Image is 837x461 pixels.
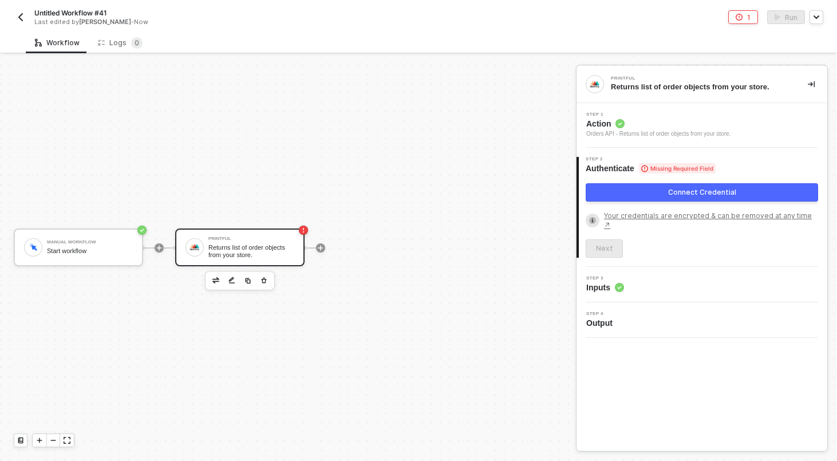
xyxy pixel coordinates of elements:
span: icon-expand [64,437,70,444]
div: Orders API - Returns list of order objects from your store. [586,129,731,139]
button: 1 [728,10,758,24]
span: icon-play [156,245,163,251]
span: Authenticate [586,163,716,174]
span: Step 4 [586,312,617,316]
span: [PERSON_NAME] [79,18,131,26]
img: edit-cred [228,277,235,285]
img: back [16,13,25,22]
img: icon [189,242,200,253]
span: Inputs [586,282,624,293]
button: edit-cred [209,274,223,287]
span: Missing Required Field [639,163,716,174]
div: Returns list of order objects from your store. [208,244,294,258]
button: Connect Credential [586,183,818,202]
button: back [14,10,27,24]
img: copy-block [244,277,251,284]
span: Action [586,118,731,129]
div: Last edited by - Now [34,18,392,26]
img: icon [28,242,38,252]
div: Step 1Action Orders API - Returns list of order objects from your store. [577,112,827,139]
button: edit-cred [225,274,239,287]
div: Step 2Authenticate Missing Required FieldConnect CredentialYour credentials are encrypted & can b... [577,157,827,258]
div: Workflow [35,38,80,48]
span: icon-error-page [299,226,308,235]
span: icon-collapse-right [808,81,815,88]
div: Connect Credential [668,188,736,197]
span: icon-success-page [137,226,147,235]
div: Returns list of order objects from your store. [611,82,789,92]
img: edit-cred [212,277,219,283]
span: Step 1 [586,112,731,117]
span: Output [586,317,617,329]
div: Printful [208,237,294,241]
div: Logs [98,37,143,49]
button: Next [586,239,623,258]
div: Printful [611,76,783,81]
sup: 0 [131,37,143,49]
a: Your credentials are encrypted & can be removed at any time ↗ [604,211,818,230]
div: 1 [747,13,751,22]
span: Step 3 [586,276,624,281]
div: Start workflow [47,247,133,255]
button: copy-block [241,274,255,287]
span: icon-error-page [736,14,743,21]
span: icon-minus [50,437,57,444]
img: integration-icon [590,79,600,89]
div: Manual Workflow [47,240,133,245]
span: icon-play [317,245,324,251]
span: Untitled Workflow #41 [34,8,106,18]
button: activateRun [767,10,805,24]
span: Step 2 [586,157,716,161]
span: icon-play [36,437,43,444]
